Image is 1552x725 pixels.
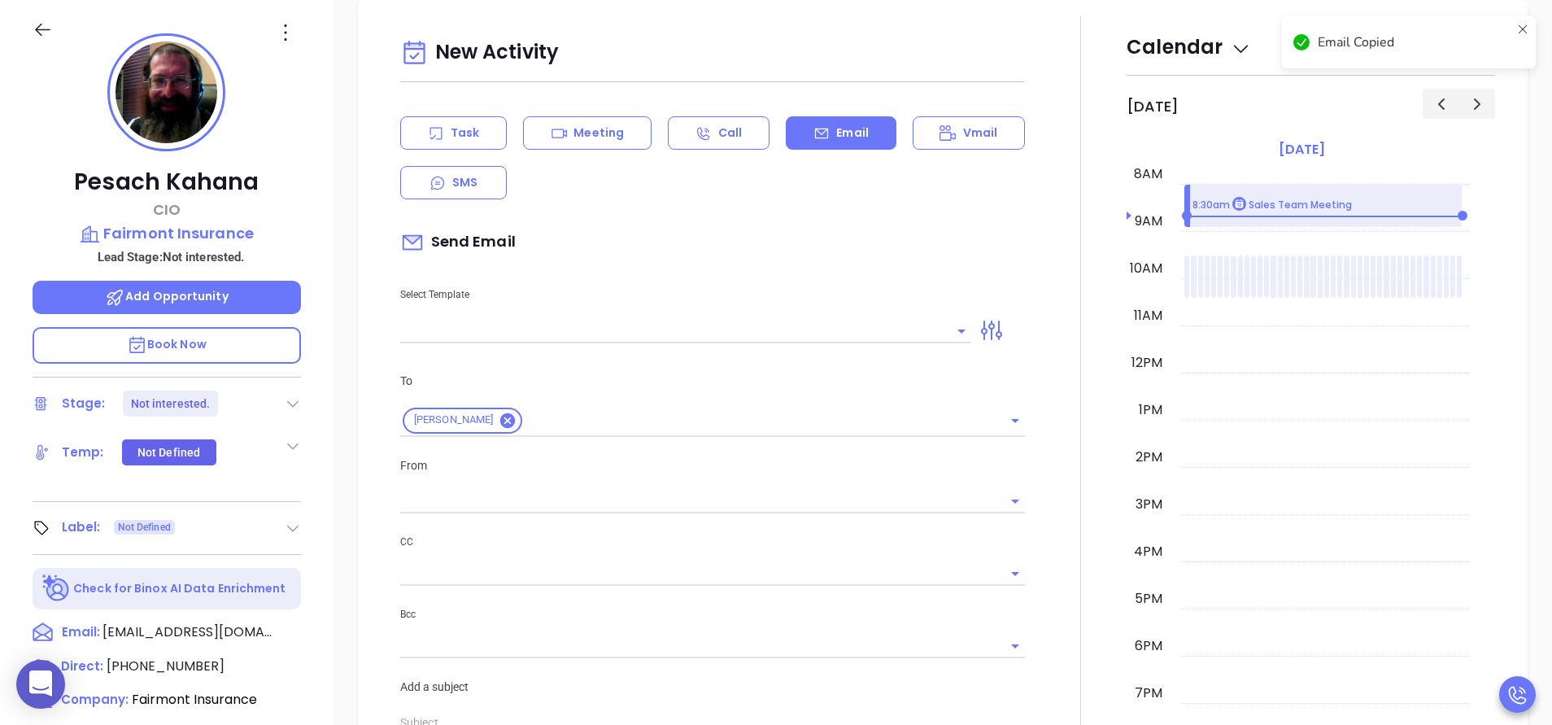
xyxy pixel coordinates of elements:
div: New Activity [400,33,1025,74]
div: 1pm [1136,400,1166,420]
p: From [400,456,1025,474]
button: Open [1004,490,1027,513]
span: Not Defined [118,518,171,536]
span: Add Opportunity [105,288,229,304]
p: CC [400,533,1025,551]
a: [DATE] [1275,138,1328,161]
div: 9am [1131,212,1166,231]
div: 6pm [1131,636,1166,656]
button: Previous day [1423,89,1459,119]
button: Open [950,320,973,343]
img: Ai-Enrich-DaqCidB-.svg [42,574,71,603]
div: Temp: [62,440,104,465]
p: 8:30am Sales Team Meeting [1192,197,1352,214]
span: Send Email [400,224,516,261]
p: Task [451,124,479,142]
p: Pesach Kahana [33,168,301,197]
span: Fairmont Insurance [132,690,257,709]
div: 2pm [1132,448,1166,467]
span: Book Now [127,336,207,352]
span: Direct : [61,657,103,675]
div: Label: [62,515,101,539]
p: Lead Stage: Not interested. [41,247,301,268]
button: Open [1004,409,1027,432]
p: CIO [33,199,301,221]
p: To [400,372,1025,390]
span: Email: [62,622,100,644]
button: Next day [1458,89,1495,119]
div: 11am [1131,306,1166,325]
p: Select Template [400,286,971,304]
img: profile-user [116,41,217,143]
a: Fairmont Insurance [33,222,301,245]
span: Calendar [1127,33,1251,60]
p: Vmail [963,124,998,142]
span: [PHONE_NUMBER] [107,657,225,675]
div: 3pm [1132,495,1166,514]
div: 7pm [1131,684,1166,703]
div: 10am [1127,259,1166,278]
div: 5pm [1131,589,1166,609]
p: Bcc [400,605,1025,623]
div: 12pm [1128,353,1166,373]
p: SMS [452,174,477,191]
div: 8am [1131,164,1166,184]
p: Meeting [573,124,624,142]
h2: [DATE] [1127,98,1179,116]
p: Check for Binox AI Data Enrichment [73,580,286,597]
div: 4pm [1131,542,1166,561]
div: [PERSON_NAME] [403,408,522,434]
span: Company: [61,691,129,708]
span: [PERSON_NAME] [404,413,504,427]
button: Open [1004,562,1027,585]
div: Not Defined [137,439,200,465]
div: Email Copied [1318,33,1511,52]
p: Add a subject [400,678,1025,696]
button: Open [1004,635,1027,657]
p: Email [836,124,869,142]
span: [EMAIL_ADDRESS][DOMAIN_NAME] [102,622,273,642]
p: Call [718,124,742,142]
div: Stage: [62,391,106,416]
div: Not interested. [131,391,211,417]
